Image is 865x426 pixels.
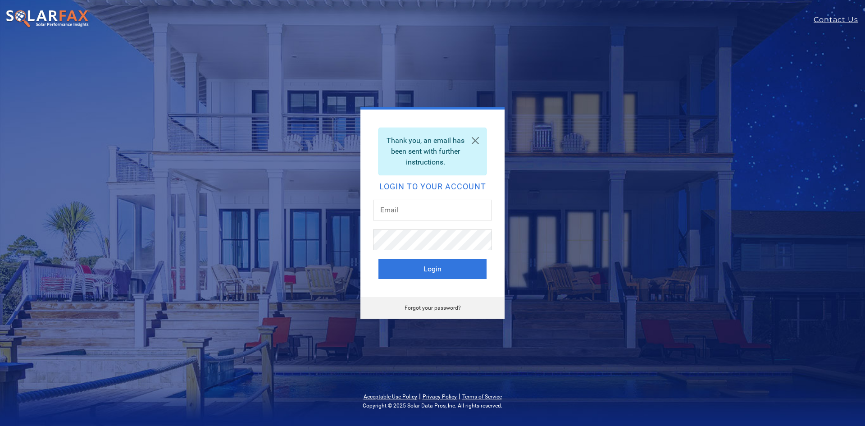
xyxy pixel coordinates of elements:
[459,392,460,400] span: |
[364,394,417,400] a: Acceptable Use Policy
[814,14,865,25] a: Contact Us
[464,128,486,153] a: Close
[462,394,502,400] a: Terms of Service
[405,305,461,311] a: Forgot your password?
[5,9,90,28] img: SolarFax
[378,183,487,191] h2: Login to your account
[373,200,492,220] input: Email
[378,259,487,279] button: Login
[419,392,421,400] span: |
[423,394,457,400] a: Privacy Policy
[378,128,487,175] div: Thank you, an email has been sent with further instructions.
